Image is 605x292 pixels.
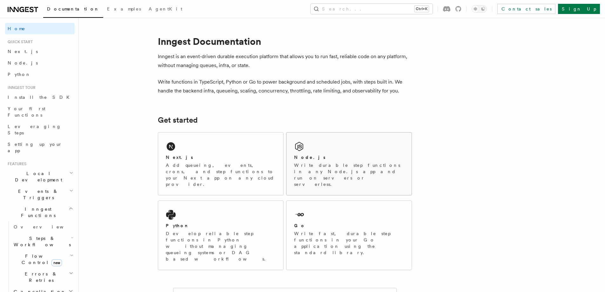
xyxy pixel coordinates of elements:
h2: Node.js [294,154,326,160]
p: Write functions in TypeScript, Python or Go to power background and scheduled jobs, with steps bu... [158,78,412,95]
a: Leveraging Steps [5,121,75,139]
button: Errors & Retries [11,268,75,286]
a: PythonDevelop reliable step functions in Python without managing queueing systems or DAG based wo... [158,200,284,270]
span: Flow Control [11,253,70,266]
span: Your first Functions [8,106,45,118]
a: Node.js [5,57,75,69]
span: Overview [14,224,79,229]
span: Python [8,72,31,77]
span: Steps & Workflows [11,235,71,248]
span: Inngest Functions [5,206,69,219]
a: AgentKit [145,2,186,17]
a: Setting up your app [5,139,75,156]
button: Toggle dark mode [472,5,487,13]
a: Next.jsAdd queueing, events, crons, and step functions to your Next app on any cloud provider. [158,132,284,195]
a: Node.jsWrite durable step functions in any Node.js app and run on servers or serverless. [286,132,412,195]
span: Examples [107,6,141,11]
span: Features [5,161,26,166]
button: Flow Controlnew [11,250,75,268]
button: Events & Triggers [5,186,75,203]
span: Local Development [5,170,69,183]
span: Quick start [5,39,33,44]
button: Search...Ctrl+K [311,4,433,14]
a: Python [5,69,75,80]
a: Install the SDK [5,92,75,103]
p: Write fast, durable step functions in your Go application using the standard library. [294,230,404,256]
span: Next.js [8,49,38,54]
a: Overview [11,221,75,233]
span: Install the SDK [8,95,73,100]
p: Develop reliable step functions in Python without managing queueing systems or DAG based workflows. [166,230,276,262]
p: Inngest is an event-driven durable execution platform that allows you to run fast, reliable code ... [158,52,412,70]
a: Get started [158,116,198,125]
span: Node.js [8,60,38,65]
span: Setting up your app [8,142,62,153]
button: Local Development [5,168,75,186]
p: Write durable step functions in any Node.js app and run on servers or serverless. [294,162,404,187]
h1: Inngest Documentation [158,36,412,47]
a: Home [5,23,75,34]
span: Errors & Retries [11,271,69,283]
span: new [51,259,62,266]
a: Examples [103,2,145,17]
span: Documentation [47,6,99,11]
a: Next.js [5,46,75,57]
h2: Next.js [166,154,193,160]
button: Steps & Workflows [11,233,75,250]
span: AgentKit [149,6,182,11]
h2: Go [294,222,306,229]
span: Inngest tour [5,85,36,90]
p: Add queueing, events, crons, and step functions to your Next app on any cloud provider. [166,162,276,187]
h2: Python [166,222,189,229]
button: Inngest Functions [5,203,75,221]
a: Sign Up [558,4,600,14]
span: Home [8,25,25,32]
a: Documentation [43,2,103,18]
a: GoWrite fast, durable step functions in your Go application using the standard library. [286,200,412,270]
span: Events & Triggers [5,188,69,201]
a: Contact sales [497,4,555,14]
kbd: Ctrl+K [414,6,429,12]
a: Your first Functions [5,103,75,121]
span: Leveraging Steps [8,124,61,135]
